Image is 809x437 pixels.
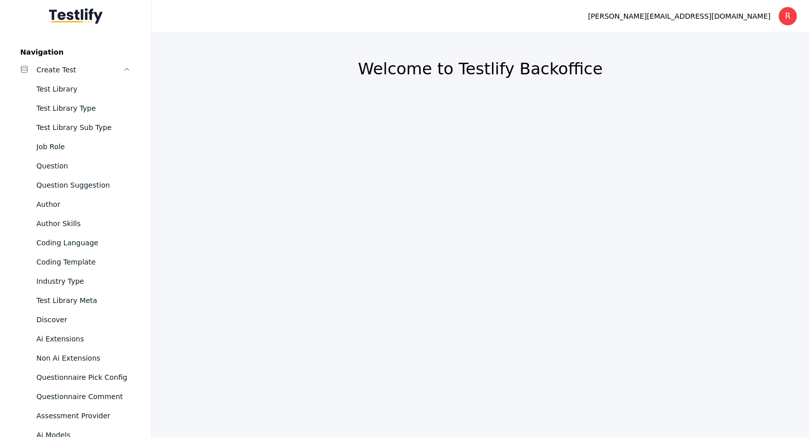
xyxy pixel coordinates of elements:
div: Non Ai Extensions [36,352,131,364]
div: Test Library [36,83,131,95]
a: Author [12,195,139,214]
div: Test Library Sub Type [36,121,131,134]
a: Test Library Meta [12,291,139,310]
h2: Welcome to Testlify Backoffice [176,59,785,79]
a: Questionnaire Pick Config [12,368,139,387]
a: Assessment Provider [12,406,139,425]
div: Coding Language [36,237,131,249]
div: Author [36,198,131,210]
div: Test Library Meta [36,294,131,307]
div: Question Suggestion [36,179,131,191]
a: Non Ai Extensions [12,348,139,368]
a: Test Library Type [12,99,139,118]
a: Industry Type [12,272,139,291]
a: Job Role [12,137,139,156]
div: Industry Type [36,275,131,287]
a: Coding Language [12,233,139,252]
div: Job Role [36,141,131,153]
a: Discover [12,310,139,329]
a: Test Library Sub Type [12,118,139,137]
div: Question [36,160,131,172]
label: Navigation [12,48,139,56]
div: Coding Template [36,256,131,268]
div: Discover [36,314,131,326]
div: Questionnaire Comment [36,390,131,403]
a: Question [12,156,139,176]
a: Question Suggestion [12,176,139,195]
a: Ai Extensions [12,329,139,348]
div: Test Library Type [36,102,131,114]
a: Coding Template [12,252,139,272]
div: Questionnaire Pick Config [36,371,131,383]
div: Create Test [36,64,123,76]
a: Test Library [12,79,139,99]
div: R [779,7,797,25]
a: Author Skills [12,214,139,233]
img: Testlify - Backoffice [49,8,103,24]
a: Questionnaire Comment [12,387,139,406]
div: Assessment Provider [36,410,131,422]
div: [PERSON_NAME][EMAIL_ADDRESS][DOMAIN_NAME] [588,10,771,22]
div: Author Skills [36,217,131,230]
div: Ai Extensions [36,333,131,345]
